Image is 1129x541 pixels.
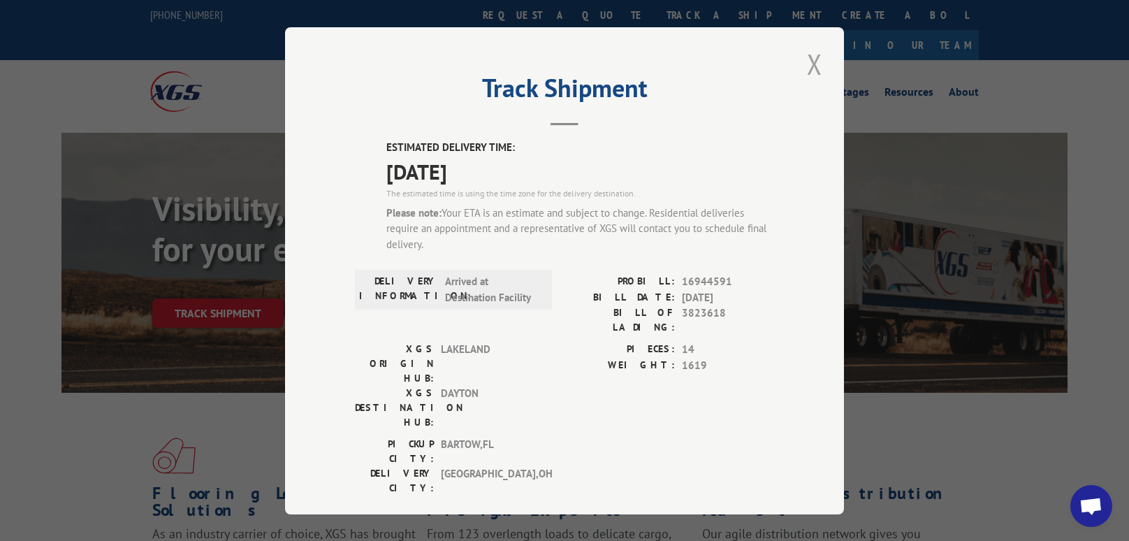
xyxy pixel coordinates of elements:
span: 14 [682,342,774,358]
span: 1619 [682,357,774,373]
div: The estimated time is using the time zone for the delivery destination. [386,187,774,199]
span: [DATE] [682,289,774,305]
span: [DATE] [386,155,774,187]
label: DELIVERY INFORMATION: [359,274,438,305]
div: Your ETA is an estimate and subject to change. Residential deliveries require an appointment and ... [386,205,774,252]
span: [GEOGRAPHIC_DATA] , OH [441,466,535,496]
label: BILL DATE: [564,289,675,305]
a: Open chat [1070,485,1112,527]
label: PICKUP CITY: [355,437,434,466]
span: 3823618 [682,305,774,335]
label: DELIVERY CITY: [355,466,434,496]
span: BARTOW , FL [441,437,535,466]
span: 16944591 [682,274,774,290]
label: ESTIMATED DELIVERY TIME: [386,140,774,156]
label: WEIGHT: [564,357,675,373]
span: LAKELAND [441,342,535,386]
span: DAYTON [441,386,535,430]
span: Arrived at Destination Facility [445,274,539,305]
label: PROBILL: [564,274,675,290]
label: BILL OF LADING: [564,305,675,335]
button: Close modal [803,45,826,83]
h2: Track Shipment [355,78,774,105]
label: XGS ORIGIN HUB: [355,342,434,386]
label: PIECES: [564,342,675,358]
strong: Please note: [386,205,442,219]
label: XGS DESTINATION HUB: [355,386,434,430]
